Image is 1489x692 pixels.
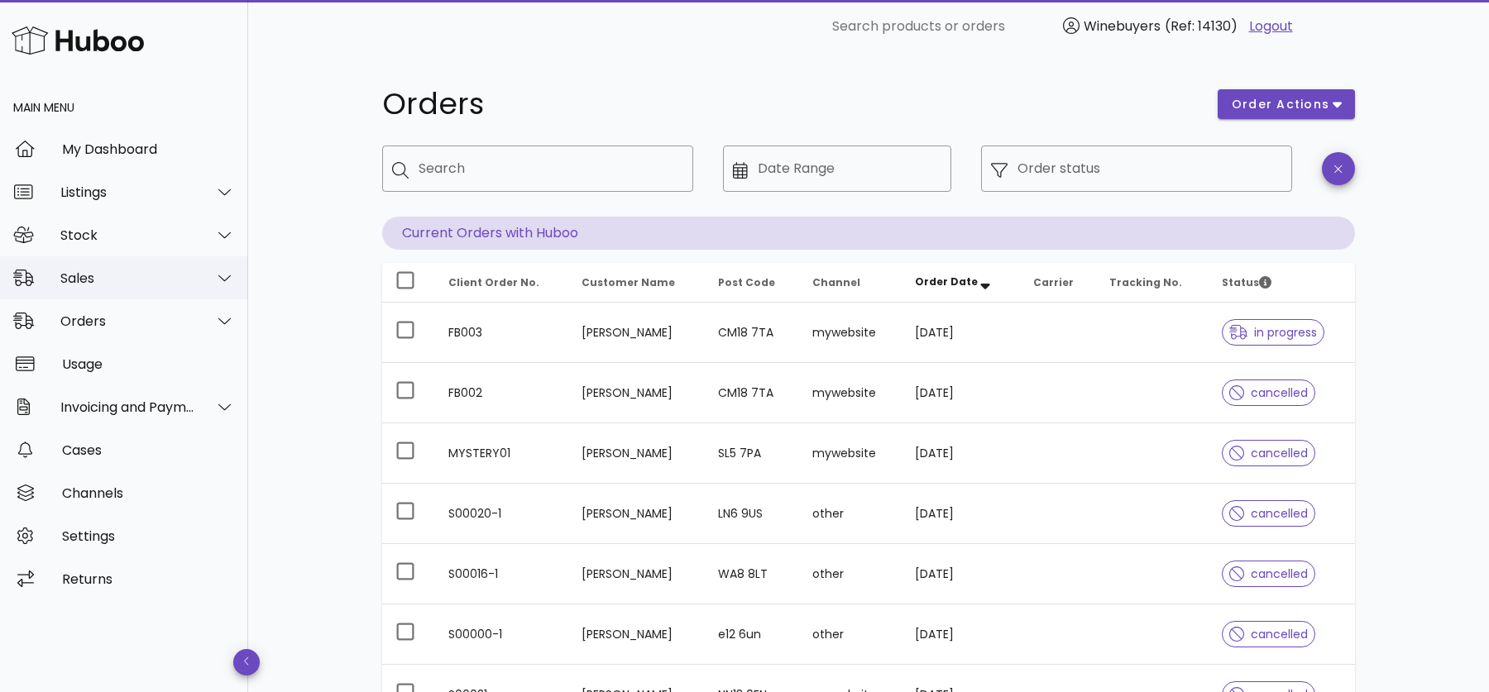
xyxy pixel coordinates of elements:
th: Client Order No. [435,263,568,303]
th: Tracking No. [1096,263,1209,303]
span: Status [1222,275,1271,289]
div: Channels [62,485,235,501]
div: Listings [60,184,195,200]
span: cancelled [1229,508,1308,519]
td: FB003 [435,303,568,363]
td: S00020-1 [435,484,568,544]
span: cancelled [1229,447,1308,459]
div: Invoicing and Payments [60,399,195,415]
span: cancelled [1229,568,1308,580]
div: Settings [62,528,235,544]
span: Channel [812,275,860,289]
td: mywebsite [799,423,902,484]
div: Stock [60,227,195,243]
span: (Ref: 14130) [1165,17,1238,36]
div: Cases [62,442,235,458]
td: mywebsite [799,363,902,423]
td: other [799,604,902,665]
td: CM18 7TA [705,303,800,363]
button: order actions [1218,89,1355,119]
td: [DATE] [902,303,1020,363]
th: Carrier [1020,263,1096,303]
div: Sales [60,270,195,286]
td: CM18 7TA [705,363,800,423]
span: Tracking No. [1109,275,1182,289]
td: LN6 9US [705,484,800,544]
td: S00000-1 [435,604,568,665]
a: Logout [1249,17,1293,36]
td: FB002 [435,363,568,423]
td: [DATE] [902,604,1020,665]
td: mywebsite [799,303,902,363]
td: [DATE] [902,484,1020,544]
div: Usage [62,356,235,372]
th: Post Code [705,263,800,303]
td: [DATE] [902,544,1020,604]
td: other [799,544,902,604]
th: Channel [799,263,902,303]
div: Orders [60,313,195,329]
td: [DATE] [902,423,1020,484]
td: S00016-1 [435,544,568,604]
div: My Dashboard [62,141,235,157]
td: [PERSON_NAME] [568,544,705,604]
td: WA8 8LT [705,544,800,604]
td: [PERSON_NAME] [568,423,705,484]
span: order actions [1231,96,1330,113]
h1: Orders [382,89,1198,119]
td: [PERSON_NAME] [568,363,705,423]
td: MYSTERY01 [435,423,568,484]
span: Winebuyers [1084,17,1161,36]
p: Current Orders with Huboo [382,217,1355,250]
td: e12 6un [705,604,800,665]
span: in progress [1229,327,1317,338]
td: [DATE] [902,363,1020,423]
img: Huboo Logo [12,22,144,58]
div: Returns [62,571,235,587]
span: cancelled [1229,387,1308,398]
span: Client Order No. [448,275,539,289]
td: [PERSON_NAME] [568,604,705,665]
td: [PERSON_NAME] [568,484,705,544]
th: Customer Name [568,263,705,303]
span: cancelled [1229,628,1308,640]
span: Order Date [915,274,978,289]
span: Post Code [718,275,775,289]
td: other [799,484,902,544]
td: [PERSON_NAME] [568,303,705,363]
td: SL5 7PA [705,423,800,484]
span: Customer Name [582,275,675,289]
span: Carrier [1033,275,1074,289]
th: Status [1209,263,1355,303]
th: Order Date: Sorted descending. Activate to remove sorting. [902,263,1020,303]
